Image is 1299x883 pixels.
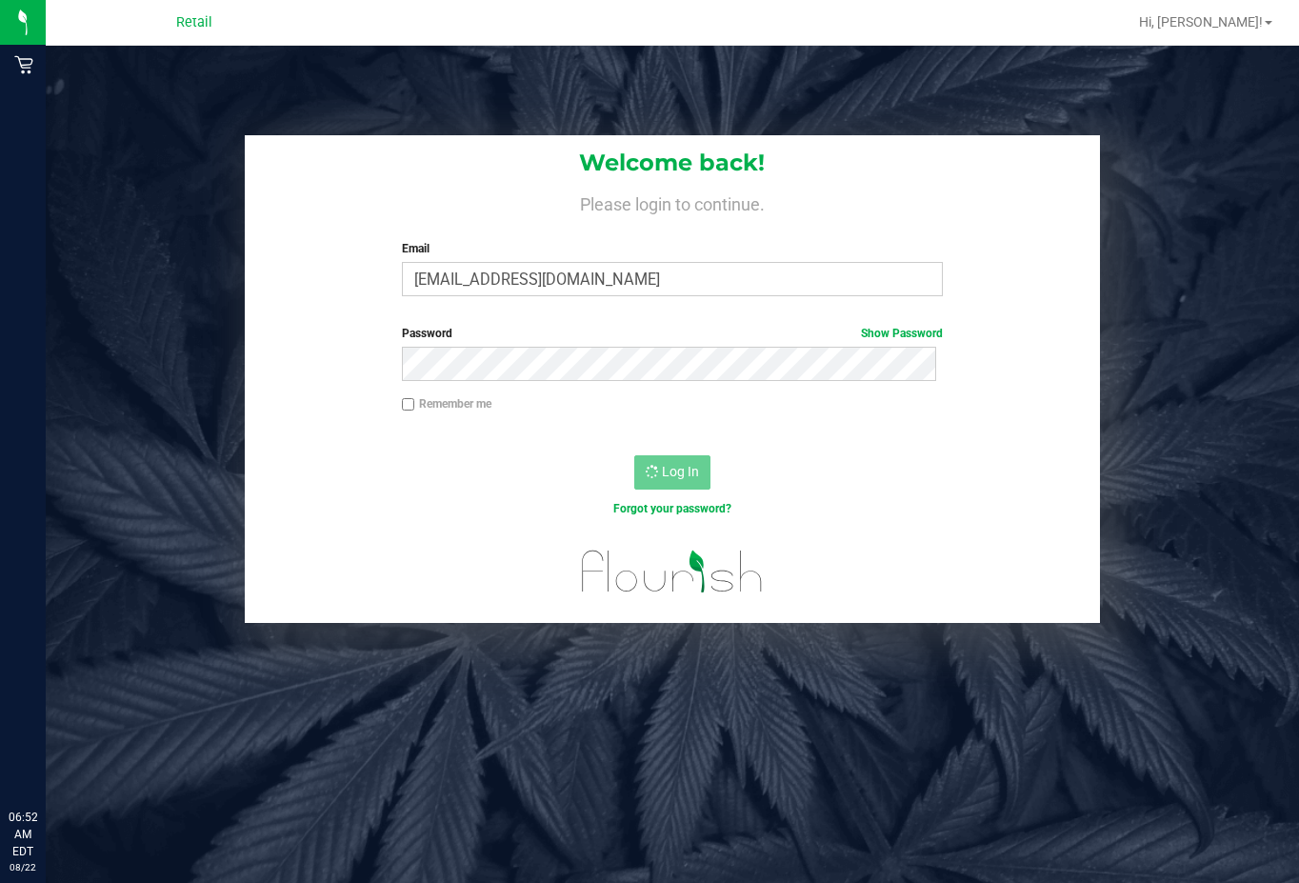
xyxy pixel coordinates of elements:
[402,240,943,257] label: Email
[1139,14,1263,30] span: Hi, [PERSON_NAME]!
[402,398,415,411] input: Remember me
[9,809,37,860] p: 06:52 AM EDT
[613,502,731,515] a: Forgot your password?
[245,191,1099,213] h4: Please login to continue.
[634,455,710,490] button: Log In
[245,151,1099,175] h1: Welcome back!
[662,464,699,479] span: Log In
[402,395,491,412] label: Remember me
[8,2,15,20] span: 1
[14,55,33,74] inline-svg: Retail
[861,327,943,340] a: Show Password
[566,537,779,606] img: flourish_logo.svg
[176,14,212,30] span: Retail
[402,327,452,340] span: Password
[9,860,37,874] p: 08/22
